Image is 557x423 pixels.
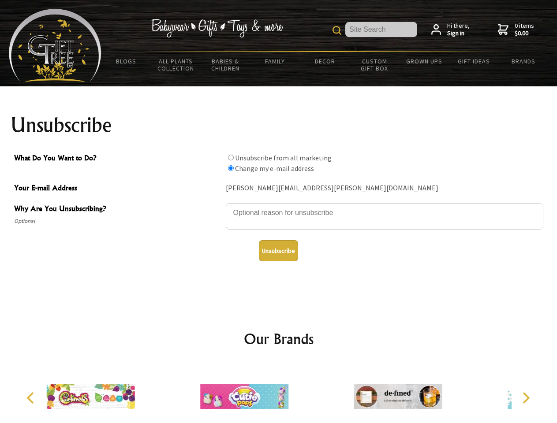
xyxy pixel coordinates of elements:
button: Previous [22,388,41,408]
span: Optional [14,216,221,226]
strong: $0.00 [515,30,534,37]
button: Next [516,388,535,408]
input: Site Search [345,22,417,37]
input: What Do You Want to Do? [228,165,234,171]
a: Custom Gift Box [350,52,400,78]
div: [PERSON_NAME][EMAIL_ADDRESS][PERSON_NAME][DOMAIN_NAME] [226,182,543,195]
img: Babywear - Gifts - Toys & more [151,19,283,37]
label: Unsubscribe from all marketing [235,153,332,162]
span: 0 items [515,22,534,37]
span: Hi there, [447,22,470,37]
span: Why Are You Unsubscribing? [14,203,221,216]
strong: Sign in [447,30,470,37]
span: What Do You Want to Do? [14,152,221,165]
a: Grown Ups [399,52,449,70]
a: Gift Ideas [449,52,499,70]
a: 0 items$0.00 [498,22,534,37]
span: Your E-mail Address [14,182,221,195]
img: product search [333,26,341,35]
a: Family [250,52,300,70]
a: Hi there,Sign in [431,22,470,37]
textarea: Why Are You Unsubscribing? [226,203,543,230]
input: What Do You Want to Do? [228,155,234,160]
button: Unsubscribe [259,240,298,261]
a: Brands [499,52,549,70]
a: BLOGS [101,52,151,70]
h1: Unsubscribe [11,115,547,136]
label: Change my e-mail address [235,164,314,173]
h2: Our Brands [18,328,540,349]
img: Babyware - Gifts - Toys and more... [9,9,101,82]
a: All Plants Collection [151,52,201,78]
a: Babies & Children [201,52,250,78]
a: Decor [300,52,350,70]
